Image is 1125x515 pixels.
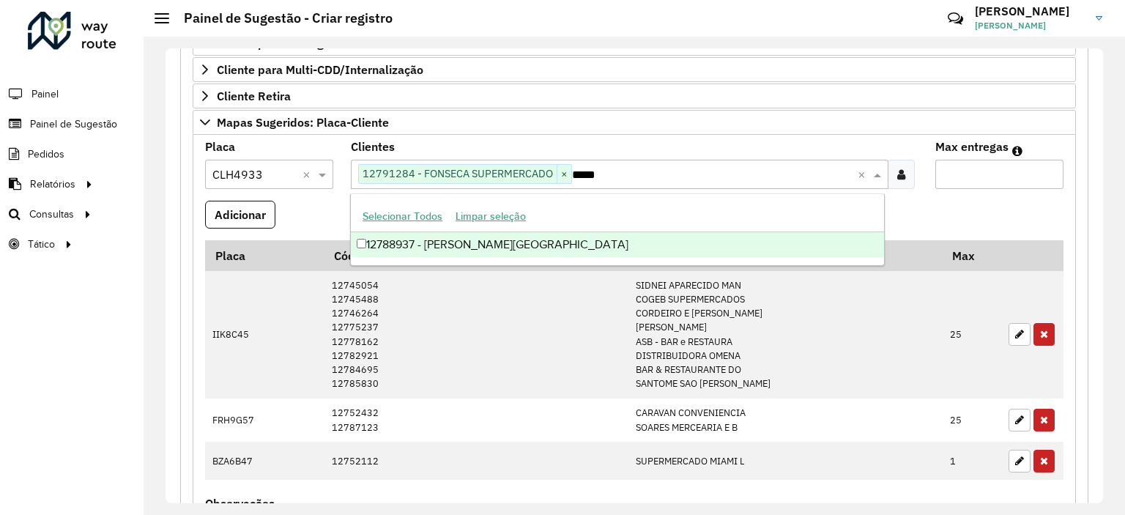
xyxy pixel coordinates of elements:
ng-dropdown-panel: Options list [350,193,885,266]
td: 12745054 12745488 12746264 12775237 12778162 12782921 12784695 12785830 [324,271,628,399]
span: Clear all [858,166,870,183]
button: Limpar seleção [449,205,532,228]
h2: Painel de Sugestão - Criar registro [169,10,393,26]
div: 12788937 - [PERSON_NAME][GEOGRAPHIC_DATA] [351,232,884,257]
a: Cliente Retira [193,84,1076,108]
h3: [PERSON_NAME] [975,4,1085,18]
label: Observações [205,494,275,512]
span: Mapas Sugeridos: Placa-Cliente [217,116,389,128]
th: Placa [205,240,324,271]
span: Pedidos [28,147,64,162]
span: Painel [31,86,59,102]
td: IIK8C45 [205,271,324,399]
td: 12752432 12787123 [324,399,628,442]
td: 25 [943,271,1001,399]
a: Cliente para Multi-CDD/Internalização [193,57,1076,82]
button: Selecionar Todos [356,205,449,228]
span: Tático [28,237,55,252]
span: × [557,166,571,183]
td: BZA6B47 [205,442,324,480]
span: 12791284 - FONSECA SUPERMERCADO [359,165,557,182]
th: Max [943,240,1001,271]
em: Máximo de clientes que serão colocados na mesma rota com os clientes informados [1012,145,1022,157]
span: Painel de Sugestão [30,116,117,132]
span: Cliente Retira [217,90,291,102]
label: Max entregas [935,138,1009,155]
a: Mapas Sugeridos: Placa-Cliente [193,110,1076,135]
td: CARAVAN CONVENIENCIA SOARES MERCEARIA E B [628,399,942,442]
td: 12752112 [324,442,628,480]
label: Placa [205,138,235,155]
span: [PERSON_NAME] [975,19,1085,32]
a: Contato Rápido [940,3,971,34]
button: Adicionar [205,201,275,229]
td: SIDNEI APARECIDO MAN COGEB SUPERMERCADOS CORDEIRO E [PERSON_NAME] [PERSON_NAME] ASB - BAR e RESTA... [628,271,942,399]
span: Relatórios [30,177,75,192]
th: Código Cliente [324,240,628,271]
span: Consultas [29,207,74,222]
span: Cliente para Recarga [217,37,330,49]
td: 1 [943,442,1001,480]
td: FRH9G57 [205,399,324,442]
td: 25 [943,399,1001,442]
span: Cliente para Multi-CDD/Internalização [217,64,423,75]
td: SUPERMERCADO MIAMI L [628,442,942,480]
span: Clear all [302,166,315,183]
label: Clientes [351,138,395,155]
